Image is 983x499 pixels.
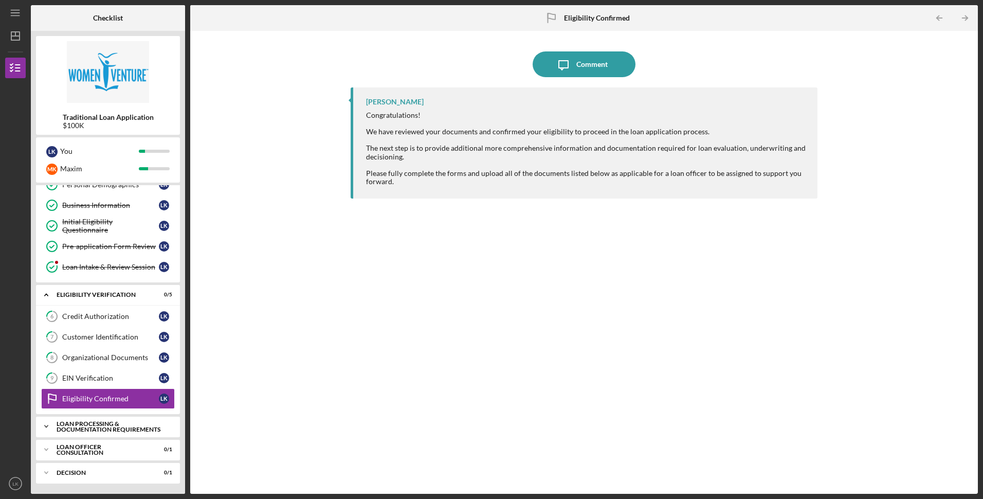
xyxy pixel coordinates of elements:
div: $100K [63,121,154,130]
div: You [60,142,139,160]
a: 6Credit AuthorizationLK [41,306,175,327]
div: Eligibility Verification [57,292,147,298]
div: Credit Authorization [62,312,159,320]
button: LK [5,473,26,494]
div: Organizational Documents [62,353,159,362]
div: Please fully complete the forms and upload all of the documents listed below as applicable for a ... [366,169,807,186]
div: Congratulations! [366,111,807,119]
div: 0 / 5 [154,292,172,298]
img: Product logo [36,41,180,103]
div: 0 / 1 [154,447,172,453]
div: 0 / 1 [154,470,172,476]
div: Loan Processing & Documentation Requirements [57,421,167,433]
a: Initial Eligibility QuestionnaireLK [41,216,175,236]
tspan: 7 [50,334,54,341]
div: Pre-application Form Review [62,242,159,251]
div: Loan Intake & Review Session [62,263,159,271]
div: L K [159,311,169,322]
div: Business Information [62,201,159,209]
div: Comment [576,51,608,77]
div: Loan Officer Consultation [57,444,147,456]
tspan: 9 [50,375,54,382]
a: Business InformationLK [41,195,175,216]
div: L K [159,352,169,363]
div: We have reviewed your documents and confirmed your eligibility to proceed in the loan application... [366,128,807,136]
div: Decision [57,470,147,476]
a: 7Customer IdentificationLK [41,327,175,347]
a: Eligibility ConfirmedLK [41,388,175,409]
div: Customer Identification [62,333,159,341]
div: L K [159,241,169,252]
div: L K [159,394,169,404]
div: Initial Eligibility Questionnaire [62,218,159,234]
b: Traditional Loan Application [63,113,154,121]
a: 9EIN VerificationLK [41,368,175,388]
text: LK [12,481,19,487]
tspan: 6 [50,313,54,320]
div: EIN Verification [62,374,159,382]
a: Loan Intake & Review SessionLK [41,257,175,277]
div: Eligibility Confirmed [62,395,159,403]
div: The next step is to provide additional more comprehensive information and documentation required ... [366,144,807,161]
div: L K [159,200,169,210]
div: L K [159,262,169,272]
a: 8Organizational DocumentsLK [41,347,175,368]
div: Maxim [60,160,139,177]
b: Checklist [93,14,123,22]
tspan: 8 [50,354,53,361]
div: L K [46,146,58,157]
div: M K [46,164,58,175]
div: L K [159,332,169,342]
div: [PERSON_NAME] [366,98,424,106]
button: Comment [533,51,635,77]
div: L K [159,221,169,231]
a: Pre-application Form ReviewLK [41,236,175,257]
div: L K [159,373,169,383]
b: Eligibility Confirmed [564,14,630,22]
